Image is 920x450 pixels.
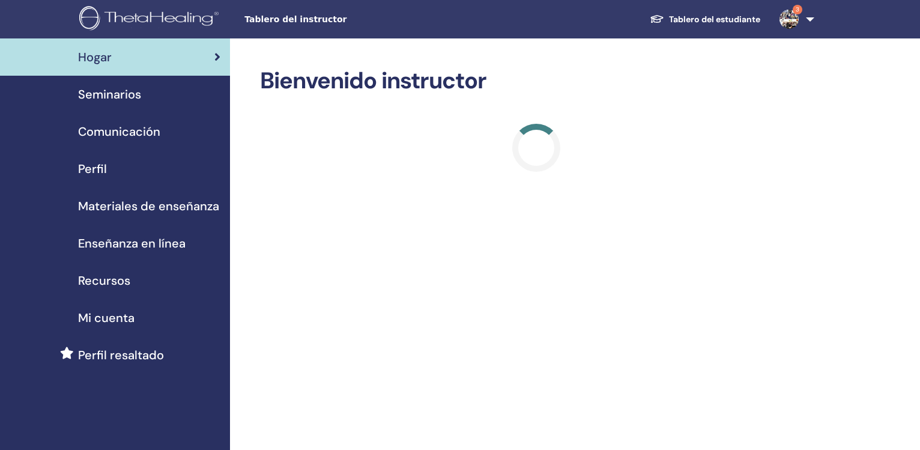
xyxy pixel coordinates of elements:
span: Enseñanza en línea [78,234,186,252]
h2: Bienvenido instructor [260,67,812,95]
span: Seminarios [78,85,141,103]
img: graduation-cap-white.svg [650,14,664,24]
a: Tablero del estudiante [640,8,770,31]
span: Perfil [78,160,107,178]
span: Perfil resaltado [78,346,164,364]
img: logo.png [79,6,223,33]
span: Hogar [78,48,112,66]
span: Mi cuenta [78,309,135,327]
span: Tablero del instructor [244,13,425,26]
img: default.jpg [779,10,799,29]
span: Recursos [78,272,130,290]
span: Comunicación [78,123,160,141]
span: 3 [793,5,802,14]
span: Materiales de enseñanza [78,197,219,215]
